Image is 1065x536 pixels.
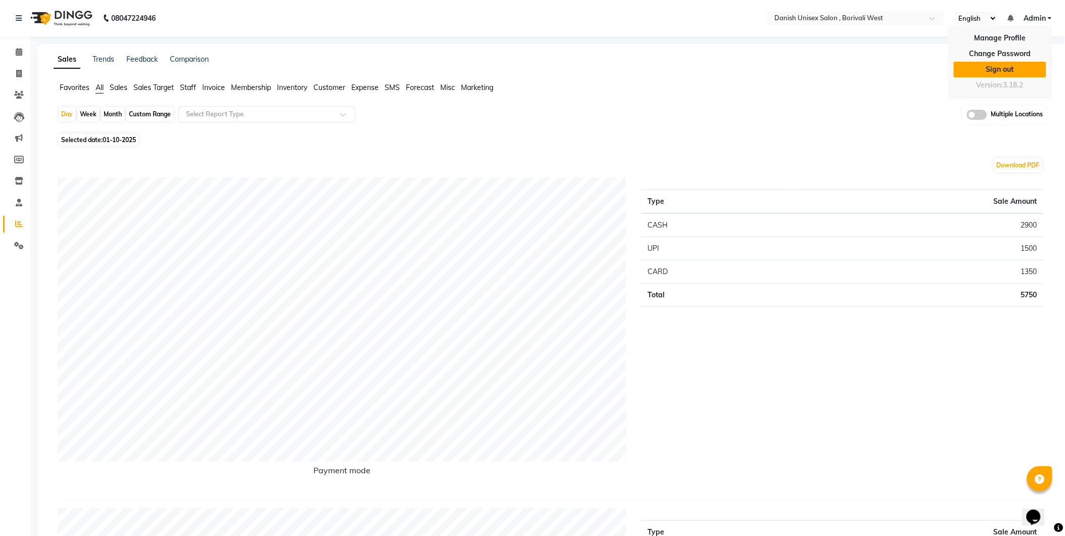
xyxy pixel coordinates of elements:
[110,83,127,92] span: Sales
[385,83,400,92] span: SMS
[126,55,158,64] a: Feedback
[1023,496,1055,526] iframe: chat widget
[440,83,455,92] span: Misc
[77,107,99,121] div: Week
[277,83,307,92] span: Inventory
[59,133,138,146] span: Selected date:
[641,260,789,283] td: CARD
[954,62,1046,77] a: Sign out
[641,213,789,237] td: CASH
[789,213,1043,237] td: 2900
[103,136,136,144] span: 01-10-2025
[954,78,1046,93] div: Version:3.18.2
[954,30,1046,46] a: Manage Profile
[991,110,1043,120] span: Multiple Locations
[202,83,225,92] span: Invoice
[1024,13,1046,24] span: Admin
[789,283,1043,306] td: 5750
[54,51,80,69] a: Sales
[96,83,104,92] span: All
[92,55,114,64] a: Trends
[994,158,1042,172] button: Download PDF
[406,83,434,92] span: Forecast
[789,237,1043,260] td: 1500
[954,46,1046,62] a: Change Password
[641,283,789,306] td: Total
[26,4,95,32] img: logo
[641,190,789,213] th: Type
[133,83,174,92] span: Sales Target
[313,83,345,92] span: Customer
[59,107,75,121] div: Day
[351,83,379,92] span: Expense
[231,83,271,92] span: Membership
[789,190,1043,213] th: Sale Amount
[101,107,124,121] div: Month
[641,237,789,260] td: UPI
[111,4,156,32] b: 08047224946
[461,83,493,92] span: Marketing
[180,83,196,92] span: Staff
[789,260,1043,283] td: 1350
[58,466,626,479] h6: Payment mode
[60,83,89,92] span: Favorites
[126,107,173,121] div: Custom Range
[170,55,209,64] a: Comparison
